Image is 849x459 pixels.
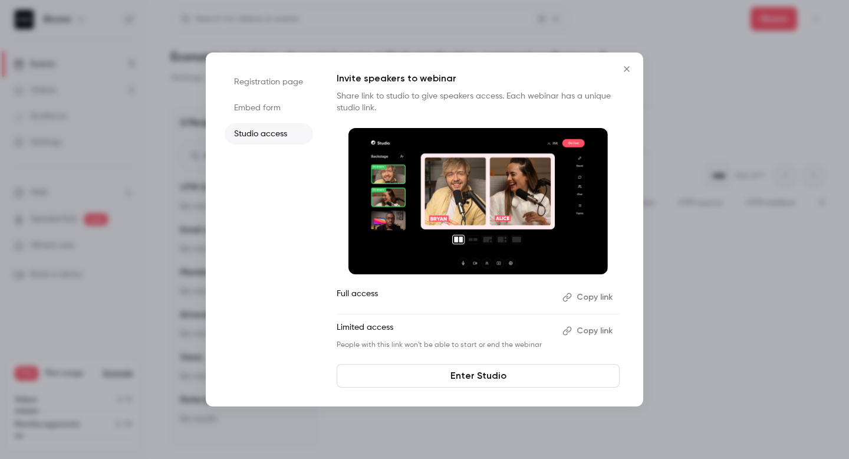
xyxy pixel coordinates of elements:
[337,90,620,114] p: Share link to studio to give speakers access. Each webinar has a unique studio link.
[225,97,313,119] li: Embed form
[337,322,553,340] p: Limited access
[337,340,553,350] p: People with this link won't be able to start or end the webinar
[615,57,639,81] button: Close
[225,71,313,93] li: Registration page
[337,71,620,86] p: Invite speakers to webinar
[337,364,620,388] a: Enter Studio
[337,288,553,307] p: Full access
[225,123,313,145] li: Studio access
[558,322,620,340] button: Copy link
[348,128,608,274] img: Invite speakers to webinar
[558,288,620,307] button: Copy link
